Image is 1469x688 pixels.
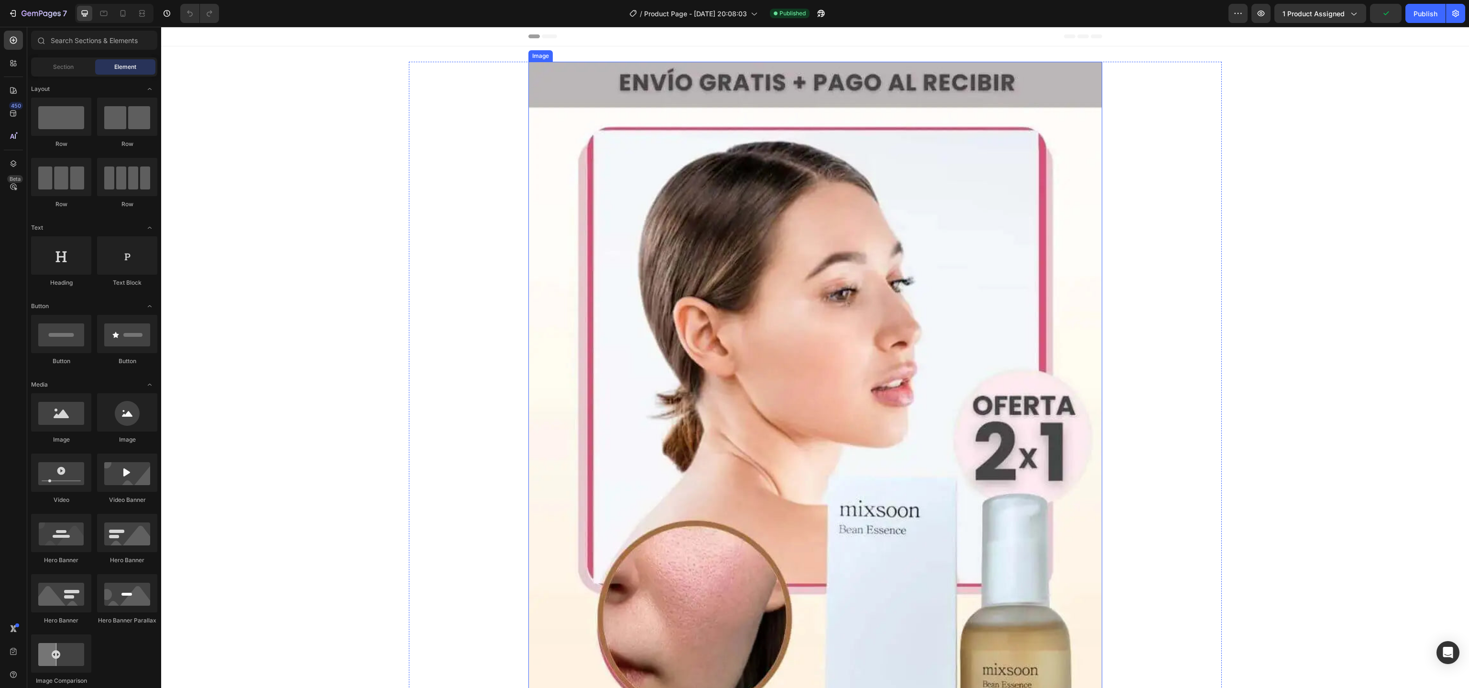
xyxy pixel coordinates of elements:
[142,299,157,314] span: Toggle open
[97,496,157,504] div: Video Banner
[31,496,91,504] div: Video
[97,200,157,209] div: Row
[31,223,43,232] span: Text
[779,9,806,18] span: Published
[180,4,219,23] div: Undo/Redo
[31,435,91,444] div: Image
[31,357,91,366] div: Button
[31,278,91,287] div: Heading
[31,677,91,685] div: Image Comparison
[31,380,48,389] span: Media
[1283,9,1345,19] span: 1 product assigned
[9,102,23,110] div: 450
[640,9,642,19] span: /
[97,140,157,148] div: Row
[142,81,157,97] span: Toggle open
[161,27,1469,688] iframe: Design area
[31,140,91,148] div: Row
[31,31,157,50] input: Search Sections & Elements
[31,616,91,625] div: Hero Banner
[31,85,50,93] span: Layout
[644,9,747,19] span: Product Page - [DATE] 20:08:03
[369,25,390,33] div: Image
[1414,9,1437,19] div: Publish
[1274,4,1366,23] button: 1 product assigned
[1405,4,1446,23] button: Publish
[31,200,91,209] div: Row
[1436,641,1459,664] div: Open Intercom Messenger
[97,556,157,565] div: Hero Banner
[7,175,23,183] div: Beta
[53,63,74,71] span: Section
[97,435,157,444] div: Image
[31,556,91,565] div: Hero Banner
[142,377,157,392] span: Toggle open
[97,616,157,625] div: Hero Banner Parallax
[142,220,157,235] span: Toggle open
[97,278,157,287] div: Text Block
[63,8,67,19] p: 7
[4,4,71,23] button: 7
[97,357,157,366] div: Button
[114,63,136,71] span: Element
[31,302,49,311] span: Button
